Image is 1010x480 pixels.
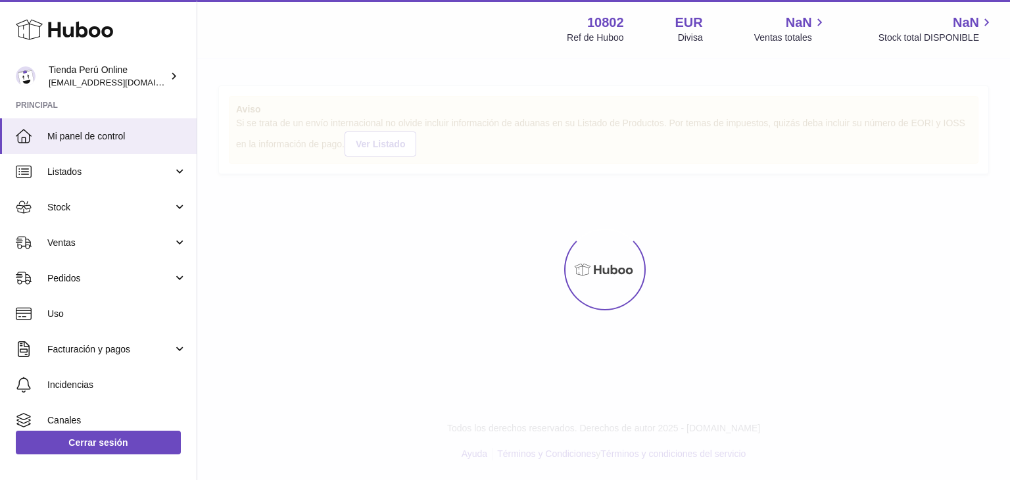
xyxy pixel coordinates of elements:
span: Stock [47,201,173,214]
span: Uso [47,308,187,320]
span: [EMAIL_ADDRESS][DOMAIN_NAME] [49,77,193,87]
a: NaN Ventas totales [754,14,827,44]
img: contacto@tiendaperuonline.com [16,66,36,86]
div: Tienda Perú Online [49,64,167,89]
strong: EUR [675,14,703,32]
span: Facturación y pagos [47,343,173,356]
span: Incidencias [47,379,187,391]
span: NaN [953,14,979,32]
span: Mi panel de control [47,130,187,143]
a: NaN Stock total DISPONIBLE [878,14,994,44]
span: Ventas [47,237,173,249]
div: Ref de Huboo [567,32,623,44]
span: Pedidos [47,272,173,285]
span: Ventas totales [754,32,827,44]
div: Divisa [678,32,703,44]
span: Canales [47,414,187,427]
span: Stock total DISPONIBLE [878,32,994,44]
span: NaN [786,14,812,32]
strong: 10802 [587,14,624,32]
a: Cerrar sesión [16,431,181,454]
span: Listados [47,166,173,178]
